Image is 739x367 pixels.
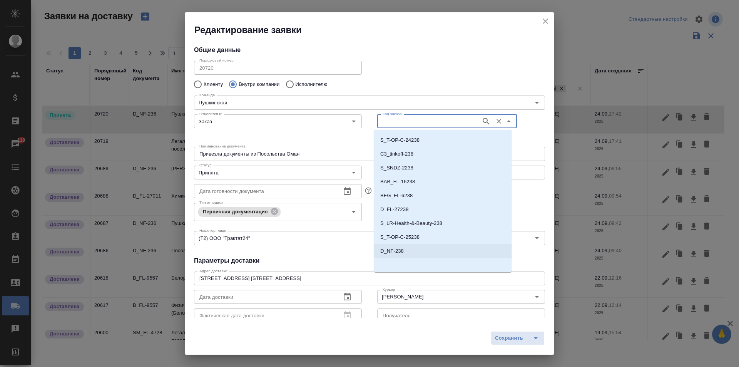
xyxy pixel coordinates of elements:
[348,206,359,217] button: Open
[380,220,442,227] p: S_LR-Health-&-Beauty-238
[380,192,413,199] p: BEG_FL-6238
[380,150,413,158] p: C3_tinkoff-238
[348,167,359,178] button: Open
[540,15,551,27] button: close
[348,116,359,127] button: Open
[363,186,373,196] button: Если заполнить эту дату, автоматически создастся заявка, чтобы забрать готовые документы
[532,97,542,108] button: Open
[296,80,328,88] p: Исполнителю
[480,116,492,127] button: Поиск
[199,275,540,281] textarea: [STREET_ADDRESS] [STREET_ADDRESS]
[194,24,554,36] h2: Редактирование заявки
[194,256,545,265] h4: Параметры доставки
[491,331,545,345] div: split button
[380,206,409,213] p: D_FL-27238
[495,334,523,343] span: Сохранить
[532,233,542,243] button: Open
[204,80,223,88] p: Клиенту
[380,233,420,241] p: S_T-OP-C-25238
[491,331,527,345] button: Сохранить
[380,164,413,172] p: S_SNDZ-2238
[532,292,542,302] button: Open
[503,116,514,127] button: Close
[380,136,420,144] p: S_T-OP-C-24238
[380,247,404,255] p: D_NF-238
[239,80,279,88] p: Внутри компании
[493,116,504,127] button: Очистить
[198,207,281,217] div: Первичная документация
[198,209,273,215] span: Первичная документация
[380,178,415,186] p: BAB_FL-16238
[194,45,545,55] h4: Общие данные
